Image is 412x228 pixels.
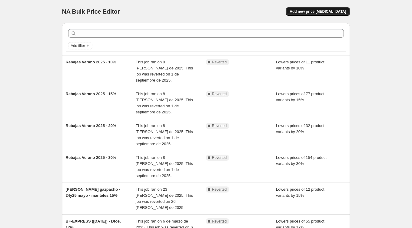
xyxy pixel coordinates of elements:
span: This job ran on 8 [PERSON_NAME] de 2025. This job was reverted on 1 de septiembre de 2025. [136,92,193,114]
span: Rebajas Verano 2025 - 10% [66,60,116,64]
span: Lowers prices of 154 product variants by 30% [276,155,327,166]
span: Reverted [212,155,227,160]
span: Lowers prices of 77 product variants by 15% [276,92,324,102]
span: This job ran on 8 [PERSON_NAME] de 2025. This job was reverted on 1 de septiembre de 2025. [136,123,193,146]
span: Lowers prices of 32 product variants by 20% [276,123,324,134]
span: Reverted [212,123,227,128]
span: This job ran on 8 [PERSON_NAME] de 2025. This job was reverted on 1 de septiembre de 2025. [136,155,193,178]
span: Reverted [212,219,227,224]
span: Reverted [212,92,227,96]
span: Reverted [212,60,227,65]
button: Add filter [68,42,92,49]
span: Add new price [MEDICAL_DATA] [290,9,346,14]
span: Rebajas Verano 2025 - 15% [66,92,116,96]
span: This job ran on 9 [PERSON_NAME] de 2025. This job was reverted on 1 de septiembre de 2025. [136,60,193,82]
span: Rebajas Verano 2025 - 30% [66,155,116,160]
span: Lowers prices of 12 product variants by 15% [276,187,324,198]
span: Reverted [212,187,227,192]
span: [PERSON_NAME] gazpacho - 24y25 mayo - manteles 15% [66,187,121,198]
span: Lowers prices of 11 product variants by 10% [276,60,324,70]
span: This job ran on 23 [PERSON_NAME] de 2025. This job was reverted on 26 [PERSON_NAME] de 2025. [136,187,193,210]
span: NA Bulk Price Editor [62,8,120,15]
span: Rebajas Verano 2025 - 20% [66,123,116,128]
button: Add new price [MEDICAL_DATA] [286,7,350,16]
span: Add filter [71,43,85,48]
